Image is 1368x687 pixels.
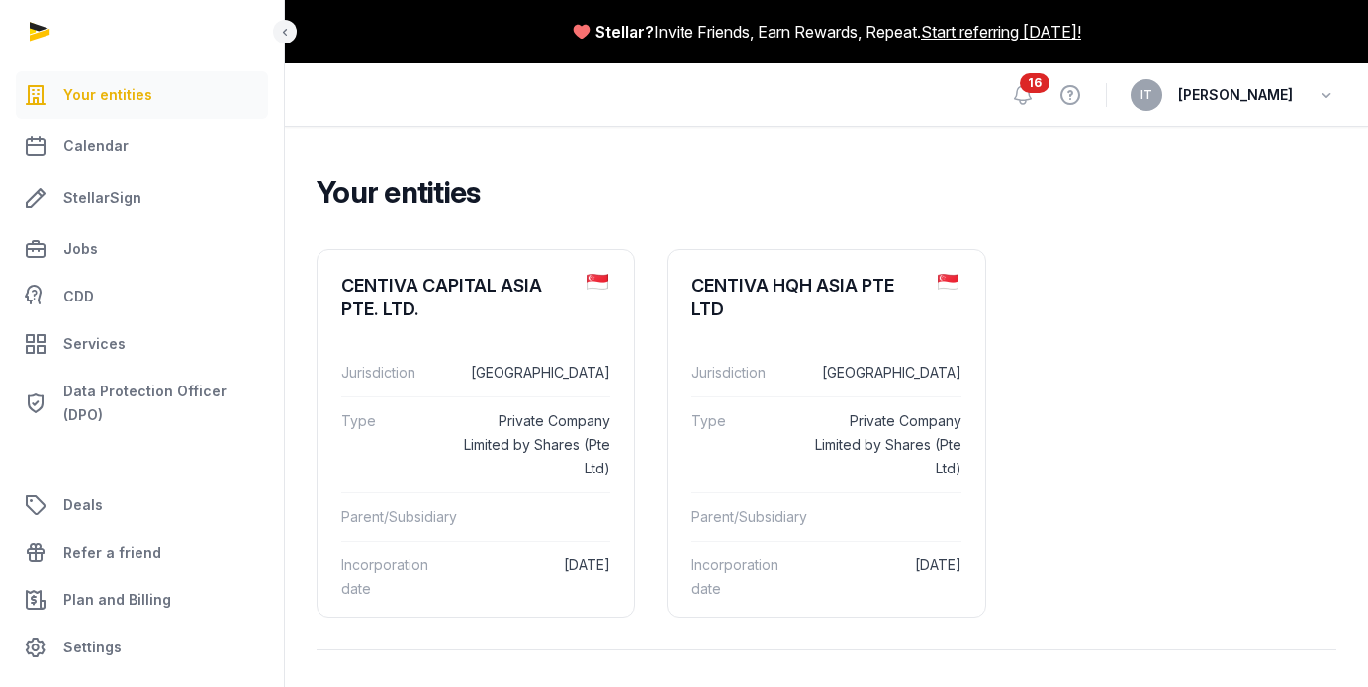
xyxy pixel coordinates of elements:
[16,277,268,316] a: CDD
[809,409,961,480] dd: Private Company Limited by Shares (Pte Ltd)
[63,186,141,210] span: StellarSign
[1178,83,1293,107] span: [PERSON_NAME]
[1020,73,1049,93] span: 16
[1131,79,1162,111] button: IT
[459,409,611,480] dd: Private Company Limited by Shares (Pte Ltd)
[691,274,921,321] div: CENTIVA HQH ASIA PTE LTD
[16,624,268,671] a: Settings
[63,380,260,427] span: Data Protection Officer (DPO)
[587,274,607,290] img: sg.png
[341,505,449,529] dt: Parent/Subsidiary
[16,320,268,368] a: Services
[809,554,961,601] dd: [DATE]
[691,554,793,601] dt: Incorporation date
[63,237,98,261] span: Jobs
[921,20,1081,43] a: Start referring [DATE]!
[63,285,94,308] span: CDD
[341,361,443,385] dt: Jurisdiction
[63,134,129,158] span: Calendar
[691,361,793,385] dt: Jurisdiction
[16,529,268,576] a: Refer a friend
[63,636,122,659] span: Settings
[16,225,268,273] a: Jobs
[16,71,268,119] a: Your entities
[16,372,268,435] a: Data Protection Officer (DPO)
[809,361,961,385] dd: [GEOGRAPHIC_DATA]
[63,83,152,107] span: Your entities
[317,174,1321,210] h2: Your entities
[459,361,611,385] dd: [GEOGRAPHIC_DATA]
[16,174,268,221] a: StellarSign
[691,409,793,480] dt: Type
[63,588,171,612] span: Plan and Billing
[16,576,268,624] a: Plan and Billing
[1140,89,1152,101] span: IT
[691,505,799,529] dt: Parent/Subsidiary
[341,274,571,321] div: CENTIVA CAPITAL ASIA PTE. LTD.
[341,554,443,601] dt: Incorporation date
[318,250,634,629] a: CENTIVA CAPITAL ASIA PTE. LTD.Jurisdiction[GEOGRAPHIC_DATA]TypePrivate Company Limited by Shares ...
[63,332,126,356] span: Services
[341,409,443,480] dt: Type
[16,481,268,529] a: Deals
[595,20,654,43] span: Stellar?
[16,123,268,170] a: Calendar
[668,250,984,629] a: CENTIVA HQH ASIA PTE LTDJurisdiction[GEOGRAPHIC_DATA]TypePrivate Company Limited by Shares (Pte L...
[63,493,103,517] span: Deals
[459,554,611,601] dd: [DATE]
[63,541,161,564] span: Refer a friend
[938,274,958,290] img: sg.png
